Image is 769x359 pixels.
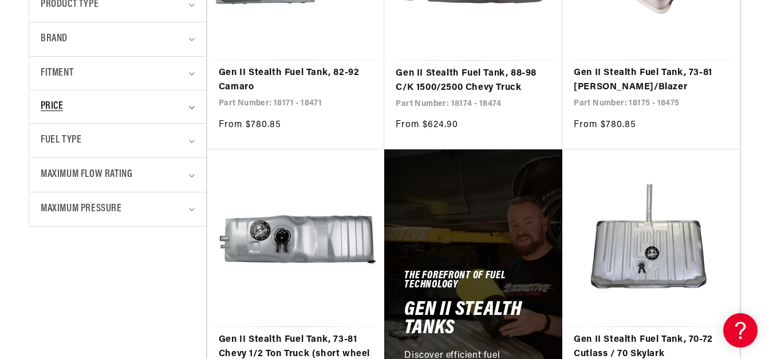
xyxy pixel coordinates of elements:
summary: Maximum Flow Rating (0 selected) [41,158,195,192]
span: Brand [41,31,68,48]
summary: Fuel Type (0 selected) [41,124,195,157]
summary: Brand (0 selected) [41,22,195,56]
span: Fuel Type [41,132,81,149]
span: Fitment [41,65,73,82]
span: Price [41,99,63,115]
h2: Gen II Stealth Tanks [404,301,542,337]
a: Gen II Stealth Fuel Tank, 73-81 [PERSON_NAME]/Blazer [574,66,728,95]
summary: Fitment (0 selected) [41,57,195,90]
h5: The forefront of fuel technology [404,272,542,290]
span: Maximum Pressure [41,201,122,218]
span: Maximum Flow Rating [41,167,132,183]
a: Gen II Stealth Fuel Tank, 82-92 Camaro [219,66,373,95]
summary: Maximum Pressure (0 selected) [41,192,195,226]
a: Gen II Stealth Fuel Tank, 88-98 C/K 1500/2500 Chevy Truck [396,66,551,96]
summary: Price [41,90,195,123]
